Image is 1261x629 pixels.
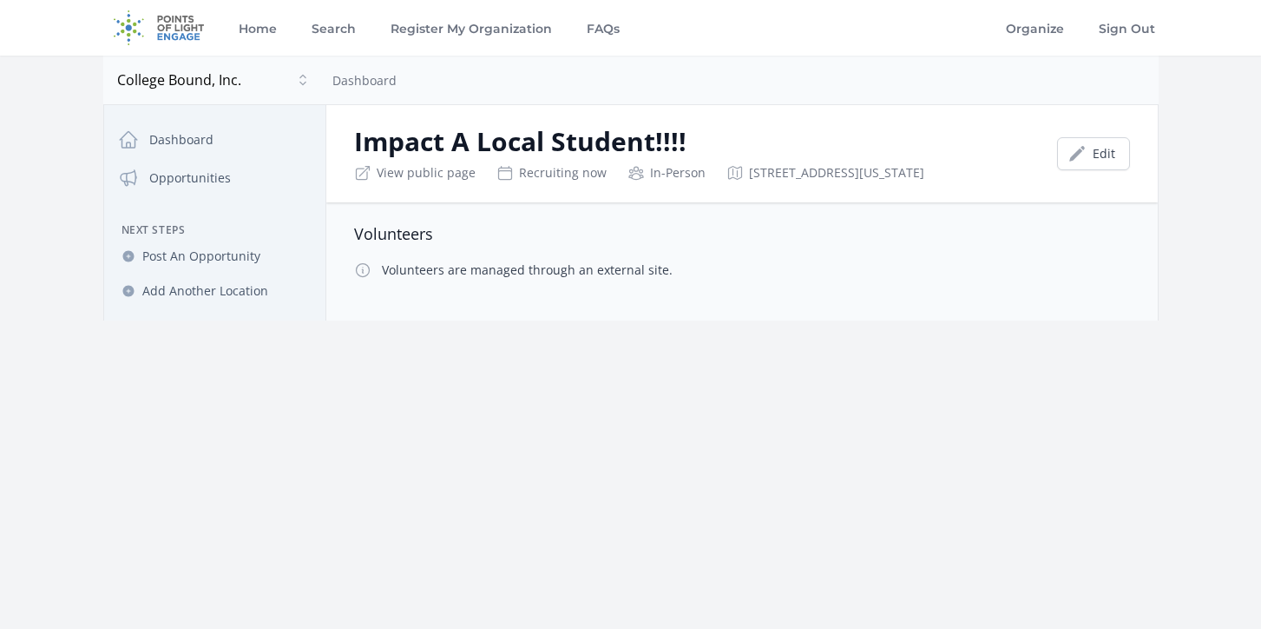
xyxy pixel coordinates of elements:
[496,164,607,182] div: Recruiting now
[142,282,268,300] span: Add Another Location
[111,275,319,307] a: Add Another Location
[110,63,319,97] button: College Bound, Inc.
[332,72,397,89] a: Dashboard
[354,223,1130,244] h3: Volunteers
[382,262,673,279] p: Volunteers are managed through an external site.
[111,223,319,237] h3: Next Steps
[377,164,476,182] a: View public page
[111,241,319,272] a: Post An Opportunity
[1057,137,1130,170] a: Edit
[142,248,260,265] span: Post An Opportunity
[117,70,291,90] span: College Bound, Inc.
[354,126,1043,157] h2: Impact A Local Student!!!!
[726,164,924,182] div: [STREET_ADDRESS][US_STATE]
[111,161,319,195] a: Opportunities
[111,122,319,157] a: Dashboard
[332,70,397,90] nav: Breadcrumb
[627,164,706,182] div: In-Person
